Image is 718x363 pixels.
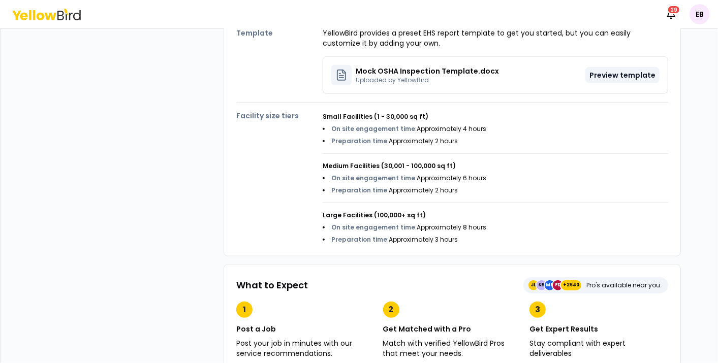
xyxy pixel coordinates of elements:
[690,4,710,24] span: EB
[331,137,387,145] span: Preparation time
[586,281,660,289] p: Pro's available near you
[323,223,486,232] li: :
[417,223,486,232] span: Approximately 8 hours
[529,338,668,358] p: Stay compliant with expert deliverables
[661,4,681,24] button: 29
[389,235,458,244] span: Approximately 3 hours
[323,28,668,48] p: YellowBird provides a preset EHS report template to get you started, but you can easily customize...
[585,67,660,83] button: Preview template
[528,280,539,290] span: JL
[383,302,399,318] div: 2
[323,211,668,219] h4: Large Facilities (100,000+ sq ft)
[323,236,486,244] li: :
[331,235,387,244] span: Preparation time
[331,124,415,133] span: On site engagement time
[529,302,546,318] div: 3
[323,174,486,182] li: :
[383,324,522,334] h4: Get Matched with a Pro
[356,66,499,76] p: Mock OSHA Inspection Template.docx
[331,186,387,194] span: Preparation time
[323,113,668,121] h4: Small Facilities (1 - 30,000 sq ft)
[529,324,668,334] h4: Get Expert Results
[545,280,555,290] span: MB
[236,302,253,318] div: 1
[323,186,486,194] li: :
[537,280,547,290] span: SB
[331,223,415,232] span: On site engagement time
[356,76,499,84] p: Uploaded by YellowBird
[331,174,415,182] span: On site engagement time
[383,338,522,358] p: Match with verified YellowBird Pros that meet your needs.
[667,5,680,14] div: 29
[236,28,323,38] h4: Template
[323,125,486,133] li: :
[389,186,458,194] span: Approximately 2 hours
[323,137,486,145] li: :
[236,324,375,334] h4: Post a Job
[323,162,668,170] h4: Medium Facilities (30,001 - 100,000 sq ft)
[563,280,579,290] span: +2643
[553,280,563,290] span: FD
[236,111,323,121] h4: Facility size tiers
[236,338,375,358] p: Post your job in minutes with our service recommendations.
[389,137,458,145] span: Approximately 2 hours
[236,278,308,292] h3: What to Expect
[417,174,486,182] span: Approximately 6 hours
[417,124,486,133] span: Approximately 4 hours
